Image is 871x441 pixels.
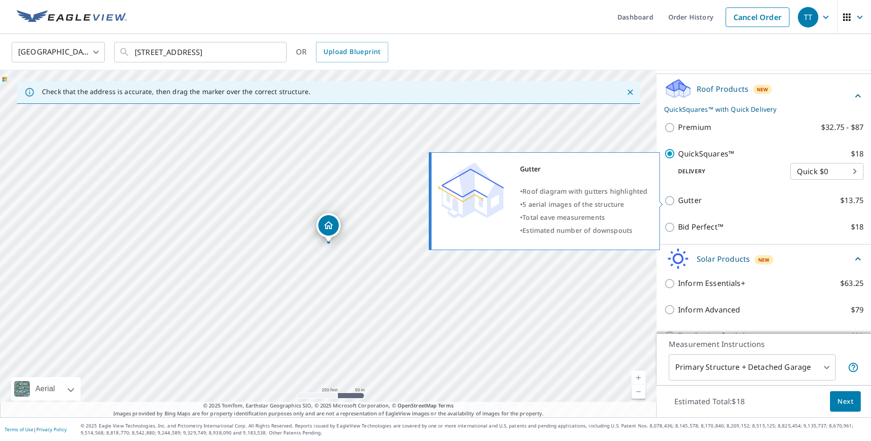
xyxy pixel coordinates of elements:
[438,402,453,409] a: Terms
[520,163,648,176] div: Gutter
[678,278,745,289] p: Inform Essentials+
[11,377,81,400] div: Aerial
[398,402,437,409] a: OpenStreetMap
[316,213,341,242] div: Dropped pin, building 1, Residential property, 415 Park St Elgin, IL 60120
[520,224,648,237] div: •
[296,42,388,62] div: OR
[664,248,864,270] div: Solar ProductsNew
[520,211,648,224] div: •
[5,426,34,433] a: Terms of Use
[664,78,864,114] div: Roof ProductsNewQuickSquares™ with Quick Delivery
[678,122,711,133] p: Premium
[678,221,723,233] p: Bid Perfect™
[851,330,864,342] p: $30
[316,42,388,62] a: Upload Blueprint
[135,39,267,65] input: Search by address or latitude-longitude
[757,86,768,93] span: New
[851,221,864,233] p: $18
[667,391,752,412] p: Estimated Total: $18
[203,402,453,410] span: © 2025 TomTom, Earthstar Geographics SIO, © 2025 Microsoft Corporation, ©
[678,148,734,160] p: QuickSquares™
[840,278,864,289] p: $63.25
[837,396,853,407] span: Next
[5,427,67,432] p: |
[664,104,852,114] p: QuickSquares™ with Quick Delivery
[631,371,645,385] a: Current Level 17, Zoom In
[522,226,632,235] span: Estimated number of downspouts
[697,253,750,265] p: Solar Products
[840,195,864,206] p: $13.75
[848,362,859,373] span: Your report will include the primary structure and a detached garage if one exists.
[522,187,647,196] span: Roof diagram with gutters highlighted
[726,7,789,27] a: Cancel Order
[669,339,859,350] p: Measurement Instructions
[12,39,105,65] div: [GEOGRAPHIC_DATA]
[669,354,836,380] div: Primary Structure + Detached Garage
[81,422,866,436] p: © 2025 Eagle View Technologies, Inc. and Pictometry International Corp. All Rights Reserved. Repo...
[678,330,753,342] p: TrueDesign for Sales
[323,46,380,58] span: Upload Blueprint
[33,377,58,400] div: Aerial
[439,163,504,218] img: Premium
[851,148,864,160] p: $18
[758,256,770,264] span: New
[697,83,748,95] p: Roof Products
[821,122,864,133] p: $32.75 - $87
[42,88,310,96] p: Check that the address is accurate, then drag the marker over the correct structure.
[624,86,636,98] button: Close
[664,167,790,176] p: Delivery
[520,185,648,198] div: •
[851,304,864,316] p: $79
[520,198,648,211] div: •
[678,195,702,206] p: Gutter
[678,304,740,316] p: Inform Advanced
[631,385,645,399] a: Current Level 17, Zoom Out
[798,7,818,27] div: TT
[36,426,67,433] a: Privacy Policy
[790,158,864,184] div: Quick $0
[17,10,127,24] img: EV Logo
[522,200,624,209] span: 5 aerial images of the structure
[830,391,861,412] button: Next
[522,213,605,222] span: Total eave measurements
